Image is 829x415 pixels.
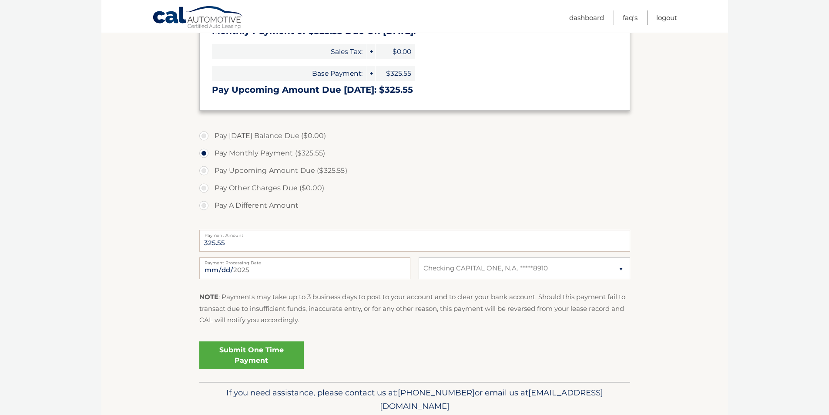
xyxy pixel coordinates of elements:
[199,230,630,237] label: Payment Amount
[199,179,630,197] label: Pay Other Charges Due ($0.00)
[199,293,218,301] strong: NOTE
[199,197,630,214] label: Pay A Different Amount
[199,291,630,326] p: : Payments may take up to 3 business days to post to your account and to clear your bank account....
[366,66,375,81] span: +
[366,44,375,59] span: +
[199,162,630,179] label: Pay Upcoming Amount Due ($325.55)
[152,6,244,31] a: Cal Automotive
[656,10,677,25] a: Logout
[376,44,415,59] span: $0.00
[212,84,618,95] h3: Pay Upcoming Amount Due [DATE]: $325.55
[199,257,410,279] input: Payment Date
[398,388,475,398] span: [PHONE_NUMBER]
[376,66,415,81] span: $325.55
[212,44,366,59] span: Sales Tax:
[212,66,366,81] span: Base Payment:
[199,257,410,264] label: Payment Processing Date
[623,10,638,25] a: FAQ's
[199,230,630,252] input: Payment Amount
[205,386,624,414] p: If you need assistance, please contact us at: or email us at
[199,145,630,162] label: Pay Monthly Payment ($325.55)
[199,341,304,369] a: Submit One Time Payment
[569,10,604,25] a: Dashboard
[199,127,630,145] label: Pay [DATE] Balance Due ($0.00)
